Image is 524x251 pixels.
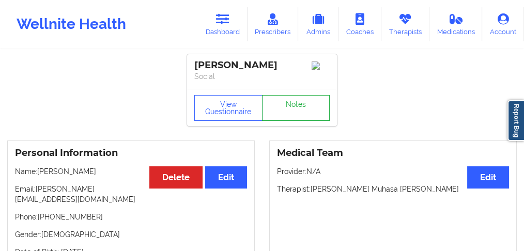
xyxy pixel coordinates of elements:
[194,95,263,121] button: View Questionnaire
[194,59,330,71] div: [PERSON_NAME]
[149,166,203,189] button: Delete
[467,166,509,189] button: Edit
[262,95,330,121] a: Notes
[15,166,247,177] p: Name: [PERSON_NAME]
[312,61,330,70] img: Image%2Fplaceholer-image.png
[507,100,524,141] a: Report Bug
[482,7,524,41] a: Account
[15,147,247,159] h3: Personal Information
[298,7,338,41] a: Admins
[194,71,330,82] p: Social
[198,7,248,41] a: Dashboard
[277,184,509,194] p: Therapist: [PERSON_NAME] Muhasa [PERSON_NAME]
[277,147,509,159] h3: Medical Team
[205,166,247,189] button: Edit
[248,7,299,41] a: Prescribers
[381,7,429,41] a: Therapists
[15,229,247,240] p: Gender: [DEMOGRAPHIC_DATA]
[429,7,483,41] a: Medications
[15,212,247,222] p: Phone: [PHONE_NUMBER]
[15,184,247,205] p: Email: [PERSON_NAME][EMAIL_ADDRESS][DOMAIN_NAME]
[338,7,381,41] a: Coaches
[277,166,509,177] p: Provider: N/A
